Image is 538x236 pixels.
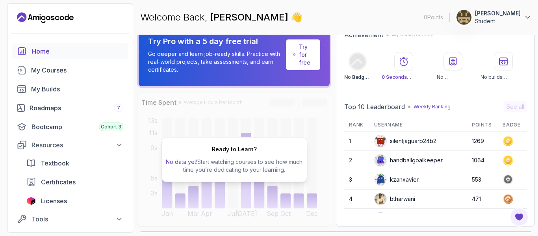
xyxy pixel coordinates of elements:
span: [PERSON_NAME] [210,11,291,23]
td: 1064 [467,151,498,170]
img: user profile image [375,193,386,205]
th: Points [467,119,498,132]
p: Student [475,17,521,25]
button: user profile image[PERSON_NAME]Student [456,9,532,25]
a: Landing page [17,11,74,24]
td: 3 [344,170,369,190]
div: Roadmaps [30,103,123,113]
div: kzanxavier [374,173,419,186]
h2: Ready to Learn? [212,145,257,153]
img: default monster avatar [375,154,386,166]
div: Resources [32,140,123,150]
p: Start watching courses to see how much time you’re dedicating to your learning. [165,158,304,174]
p: Watched [382,74,426,80]
div: My Courses [31,65,123,75]
td: 4 [344,190,369,209]
button: Tools [12,212,128,226]
h2: Top 10 Leaderboard [344,102,405,111]
div: Home [32,46,123,56]
p: My Achievements [392,32,434,38]
div: Bootcamp [32,122,123,132]
th: Rank [344,119,369,132]
a: roadmaps [12,100,128,116]
div: Xormios [374,212,411,225]
div: handballgoalkeeper [374,154,443,167]
img: user profile image [456,10,471,25]
a: certificates [22,174,128,190]
a: licenses [22,193,128,209]
h2: Achievement [344,30,383,39]
th: Username [369,119,467,132]
img: default monster avatar [375,212,386,224]
span: 7 [117,105,120,111]
td: 332 [467,209,498,228]
span: No data yet! [166,158,197,165]
a: home [12,43,128,59]
p: Weekly Ranking [414,104,451,110]
span: Certificates [41,177,76,187]
td: 5 [344,209,369,228]
img: default monster avatar [375,135,386,147]
a: textbook [22,155,128,171]
div: silentjaguarb24b2 [374,135,436,147]
button: Open Feedback Button [510,208,529,227]
p: Try Pro with a 5 day free trial [148,36,283,47]
td: 1 [344,132,369,151]
td: 553 [467,170,498,190]
img: default monster avatar [375,174,386,186]
div: Tools [32,214,123,224]
div: btharwani [374,193,415,205]
span: Licenses [41,196,67,206]
p: 0 Points [424,13,443,21]
p: No certificates [437,74,469,80]
p: [PERSON_NAME] [475,9,521,17]
p: Welcome Back, [140,11,302,24]
button: Resources [12,138,128,152]
button: See all [504,101,527,112]
th: Badge [498,119,527,132]
p: No builds completed [480,74,527,80]
span: Cohort 3 [101,124,121,130]
a: courses [12,62,128,78]
a: bootcamp [12,119,128,135]
p: Go deeper and learn job-ready skills. Practice with real-world projects, take assessments, and ea... [148,50,283,74]
a: Try for free [286,39,320,70]
span: Textbook [41,158,69,168]
td: 1269 [467,132,498,151]
img: jetbrains icon [26,197,36,205]
div: My Builds [31,84,123,94]
p: No Badge :( [344,74,370,80]
td: 2 [344,151,369,170]
span: 0 Seconds [382,74,411,80]
a: Try for free [299,43,314,67]
td: 471 [467,190,498,209]
a: builds [12,81,128,97]
span: 👋 [290,10,304,24]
